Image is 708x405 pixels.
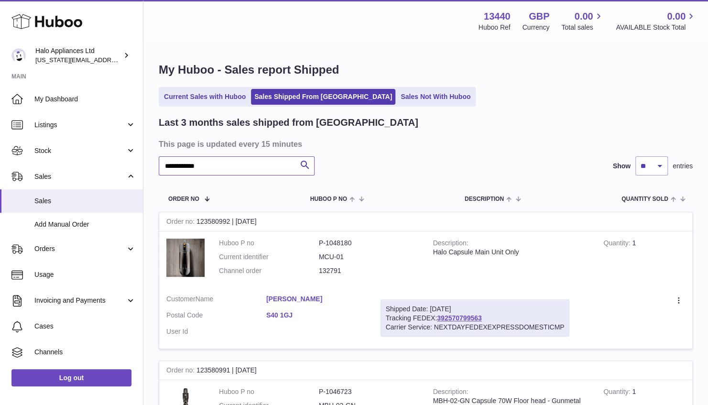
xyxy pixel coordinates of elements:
[166,239,205,277] img: Halo-MCU-01.png
[166,327,266,336] dt: User Id
[596,231,692,287] td: 1
[319,252,419,262] dd: MCU-01
[667,10,686,23] span: 0.00
[523,23,550,32] div: Currency
[603,239,632,249] strong: Quantity
[219,252,319,262] dt: Current identifier
[35,46,121,65] div: Halo Appliances Ltd
[616,23,697,32] span: AVAILABLE Stock Total
[319,266,419,275] dd: 132791
[266,311,366,320] a: S40 1GJ
[266,295,366,304] a: [PERSON_NAME]
[161,89,249,105] a: Current Sales with Huboo
[433,239,468,249] strong: Description
[35,56,227,64] span: [US_STATE][EMAIL_ADDRESS][PERSON_NAME][DOMAIN_NAME]
[34,95,136,104] span: My Dashboard
[561,10,604,32] a: 0.00 Total sales
[34,348,136,357] span: Channels
[159,361,692,380] div: 123580991 | [DATE]
[397,89,474,105] a: Sales Not With Huboo
[34,322,136,331] span: Cases
[34,146,126,155] span: Stock
[34,172,126,181] span: Sales
[386,305,565,314] div: Shipped Date: [DATE]
[219,239,319,248] dt: Huboo P no
[34,120,126,130] span: Listings
[34,244,126,253] span: Orders
[166,366,196,376] strong: Order no
[613,162,631,171] label: Show
[219,266,319,275] dt: Channel order
[34,197,136,206] span: Sales
[484,10,511,23] strong: 13440
[561,23,604,32] span: Total sales
[529,10,549,23] strong: GBP
[603,388,632,398] strong: Quantity
[465,196,504,202] span: Description
[166,311,266,322] dt: Postal Code
[616,10,697,32] a: 0.00 AVAILABLE Stock Total
[310,196,347,202] span: Huboo P no
[159,212,692,231] div: 123580992 | [DATE]
[251,89,395,105] a: Sales Shipped From [GEOGRAPHIC_DATA]
[575,10,593,23] span: 0.00
[166,295,266,306] dt: Name
[166,295,196,303] span: Customer
[34,296,126,305] span: Invoicing and Payments
[166,218,196,228] strong: Order no
[219,387,319,396] dt: Huboo P no
[319,239,419,248] dd: P-1048180
[621,196,668,202] span: Quantity Sold
[159,116,418,129] h2: Last 3 months sales shipped from [GEOGRAPHIC_DATA]
[386,323,565,332] div: Carrier Service: NEXTDAYFEDEXEXPRESSDOMESTICMP
[479,23,511,32] div: Huboo Ref
[11,48,26,63] img: georgia.hennessy@haloappliances.com
[319,387,419,396] dd: P-1046723
[168,196,199,202] span: Order No
[437,314,481,322] a: 392570799563
[433,388,468,398] strong: Description
[433,248,589,257] div: Halo Capsule Main Unit Only
[159,62,693,77] h1: My Huboo - Sales report Shipped
[34,220,136,229] span: Add Manual Order
[673,162,693,171] span: entries
[381,299,570,337] div: Tracking FEDEX:
[159,139,690,149] h3: This page is updated every 15 minutes
[11,369,131,386] a: Log out
[34,270,136,279] span: Usage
